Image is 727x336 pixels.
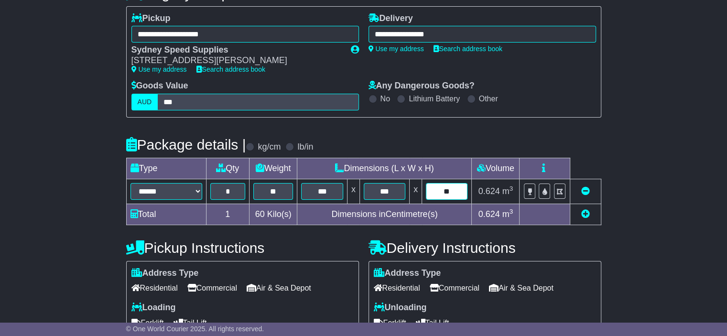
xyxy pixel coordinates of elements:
[430,281,479,295] span: Commercial
[581,209,590,219] a: Add new item
[374,303,427,313] label: Unloading
[258,142,281,152] label: kg/cm
[255,209,265,219] span: 60
[187,281,237,295] span: Commercial
[380,94,390,103] label: No
[249,204,297,225] td: Kilo(s)
[131,268,199,279] label: Address Type
[409,94,460,103] label: Lithium Battery
[297,158,472,179] td: Dimensions (L x W x H)
[131,13,171,24] label: Pickup
[131,315,164,330] span: Forklift
[196,65,265,73] a: Search address book
[479,94,498,103] label: Other
[510,208,513,215] sup: 3
[131,55,341,66] div: [STREET_ADDRESS][PERSON_NAME]
[369,81,475,91] label: Any Dangerous Goods?
[374,281,420,295] span: Residential
[126,158,206,179] td: Type
[369,45,424,53] a: Use my address
[347,179,359,204] td: x
[434,45,502,53] a: Search address book
[478,186,500,196] span: 0.624
[478,209,500,219] span: 0.624
[131,303,176,313] label: Loading
[297,204,472,225] td: Dimensions in Centimetre(s)
[502,209,513,219] span: m
[131,65,187,73] a: Use my address
[206,204,249,225] td: 1
[126,204,206,225] td: Total
[374,315,406,330] span: Forklift
[502,186,513,196] span: m
[131,94,158,110] label: AUD
[369,240,601,256] h4: Delivery Instructions
[206,158,249,179] td: Qty
[131,81,188,91] label: Goods Value
[374,268,441,279] label: Address Type
[489,281,553,295] span: Air & Sea Depot
[131,45,341,55] div: Sydney Speed Supplies
[126,240,359,256] h4: Pickup Instructions
[126,325,264,333] span: © One World Courier 2025. All rights reserved.
[581,186,590,196] a: Remove this item
[369,13,413,24] label: Delivery
[297,142,313,152] label: lb/in
[472,158,520,179] td: Volume
[126,137,246,152] h4: Package details |
[510,185,513,192] sup: 3
[410,179,422,204] td: x
[249,158,297,179] td: Weight
[174,315,207,330] span: Tail Lift
[416,315,449,330] span: Tail Lift
[247,281,311,295] span: Air & Sea Depot
[131,281,178,295] span: Residential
